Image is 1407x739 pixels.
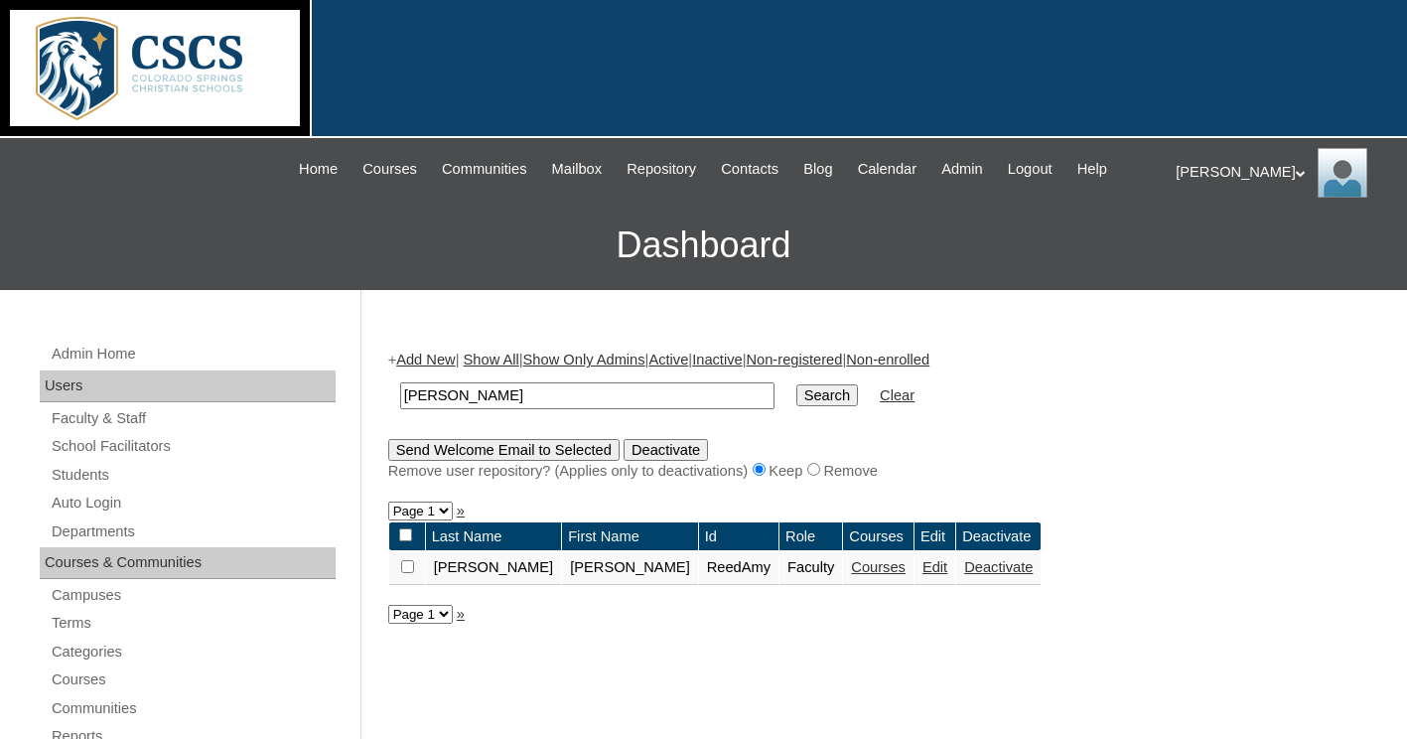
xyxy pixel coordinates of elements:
span: Repository [627,158,696,181]
input: Search [796,384,858,406]
a: Show All [464,352,519,368]
a: Add New [396,352,455,368]
a: Home [289,158,348,181]
a: Show Only Admins [523,352,645,368]
img: Kathy Landers [1318,148,1367,198]
span: Help [1077,158,1107,181]
div: Users [40,370,336,402]
a: Mailbox [542,158,613,181]
a: Blog [793,158,842,181]
span: Home [299,158,338,181]
a: » [457,606,465,622]
input: Send Welcome Email to Selected [388,439,620,461]
td: First Name [562,522,698,551]
td: Edit [915,522,955,551]
div: [PERSON_NAME] [1176,148,1387,198]
a: Help [1067,158,1117,181]
a: Courses [352,158,427,181]
a: Non-enrolled [846,352,929,368]
td: Faculty [779,551,842,585]
a: Courses [851,559,906,575]
span: Communities [442,158,527,181]
a: Communities [50,696,336,721]
a: Active [648,352,688,368]
td: Role [779,522,842,551]
a: Communities [432,158,537,181]
td: ReedAmy [699,551,778,585]
a: Terms [50,611,336,636]
h3: Dashboard [10,201,1397,290]
a: Courses [50,667,336,692]
a: Non-registered [746,352,842,368]
td: Id [699,522,778,551]
a: Edit [922,559,947,575]
td: Courses [843,522,914,551]
a: Clear [880,387,915,403]
div: Remove user repository? (Applies only to deactivations) Keep Remove [388,461,1371,482]
td: [PERSON_NAME] [562,551,698,585]
a: Admin [931,158,993,181]
div: Courses & Communities [40,547,336,579]
input: Search [400,382,774,409]
a: Contacts [711,158,788,181]
span: Courses [362,158,417,181]
a: Categories [50,640,336,665]
a: Logout [998,158,1062,181]
a: Students [50,463,336,488]
span: Blog [803,158,832,181]
span: Contacts [721,158,778,181]
a: » [457,503,465,518]
a: Repository [617,158,706,181]
a: Inactive [692,352,743,368]
span: Logout [1008,158,1053,181]
a: Calendar [848,158,926,181]
td: Last Name [426,522,562,551]
div: + | | | | | | [388,350,1371,481]
a: Campuses [50,583,336,608]
span: Admin [941,158,983,181]
span: Calendar [858,158,916,181]
a: Admin Home [50,342,336,367]
a: Deactivate [964,559,1033,575]
img: logo-white.png [10,10,300,126]
td: [PERSON_NAME] [426,551,562,585]
span: Mailbox [552,158,603,181]
td: Deactivate [956,522,1041,551]
a: Departments [50,519,336,544]
a: Auto Login [50,491,336,516]
a: Faculty & Staff [50,406,336,431]
a: School Facilitators [50,434,336,459]
input: Deactivate [624,439,708,461]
